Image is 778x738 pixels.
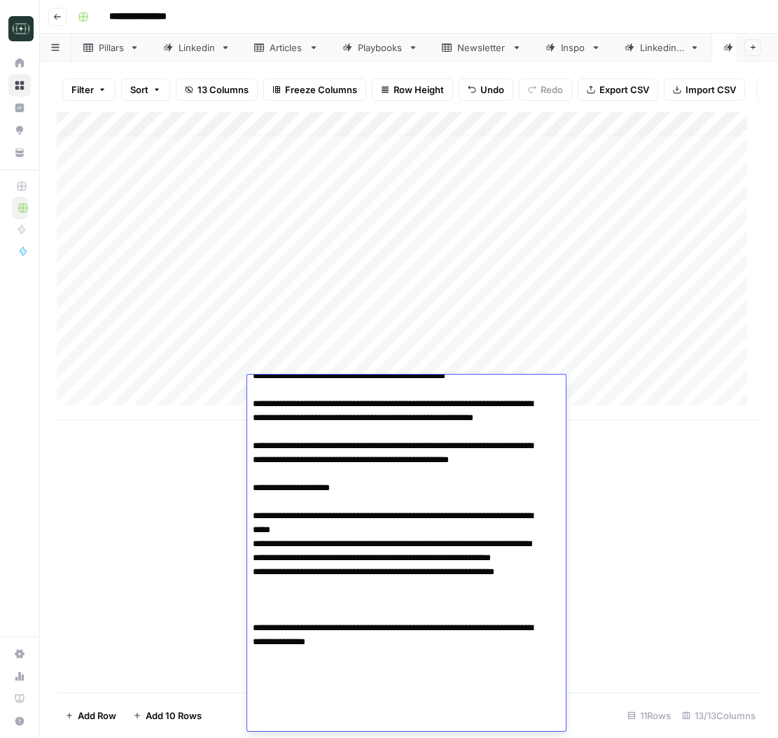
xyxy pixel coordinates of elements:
a: Your Data [8,141,31,164]
div: Articles [270,41,303,55]
div: Linkedin [179,41,215,55]
a: Articles [242,34,331,62]
a: Usage [8,665,31,688]
a: Home [8,52,31,74]
span: Freeze Columns [285,83,357,97]
div: Linkedin 2 [640,41,684,55]
span: Import CSV [686,83,736,97]
button: Help + Support [8,710,31,732]
div: Inspo [561,41,585,55]
span: 13 Columns [197,83,249,97]
button: Redo [519,78,572,101]
div: 11 Rows [622,704,676,727]
button: Row Height [372,78,453,101]
button: Workspace: Catalyst [8,11,31,46]
a: Inspo [534,34,613,62]
span: Export CSV [599,83,649,97]
button: Filter [62,78,116,101]
a: Learning Hub [8,688,31,710]
img: Catalyst Logo [8,16,34,41]
span: Redo [541,83,563,97]
button: 13 Columns [176,78,258,101]
a: Settings [8,643,31,665]
a: Pillars [71,34,151,62]
a: Linkedin [151,34,242,62]
a: Linkedin 2 [613,34,711,62]
div: Newsletter [457,41,506,55]
button: Import CSV [664,78,745,101]
button: Undo [459,78,513,101]
span: Add 10 Rows [146,709,202,723]
span: Filter [71,83,94,97]
button: Sort [121,78,170,101]
div: 13/13 Columns [676,704,761,727]
a: Opportunities [8,119,31,141]
a: Insights [8,97,31,119]
span: Add Row [78,709,116,723]
button: Export CSV [578,78,658,101]
a: Playbooks [331,34,430,62]
a: Browse [8,74,31,97]
button: Add Row [57,704,125,727]
button: Add 10 Rows [125,704,210,727]
button: Freeze Columns [263,78,366,101]
span: Row Height [394,83,444,97]
div: Pillars [99,41,124,55]
div: Playbooks [358,41,403,55]
span: Undo [480,83,504,97]
a: Newsletter [430,34,534,62]
span: Sort [130,83,148,97]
